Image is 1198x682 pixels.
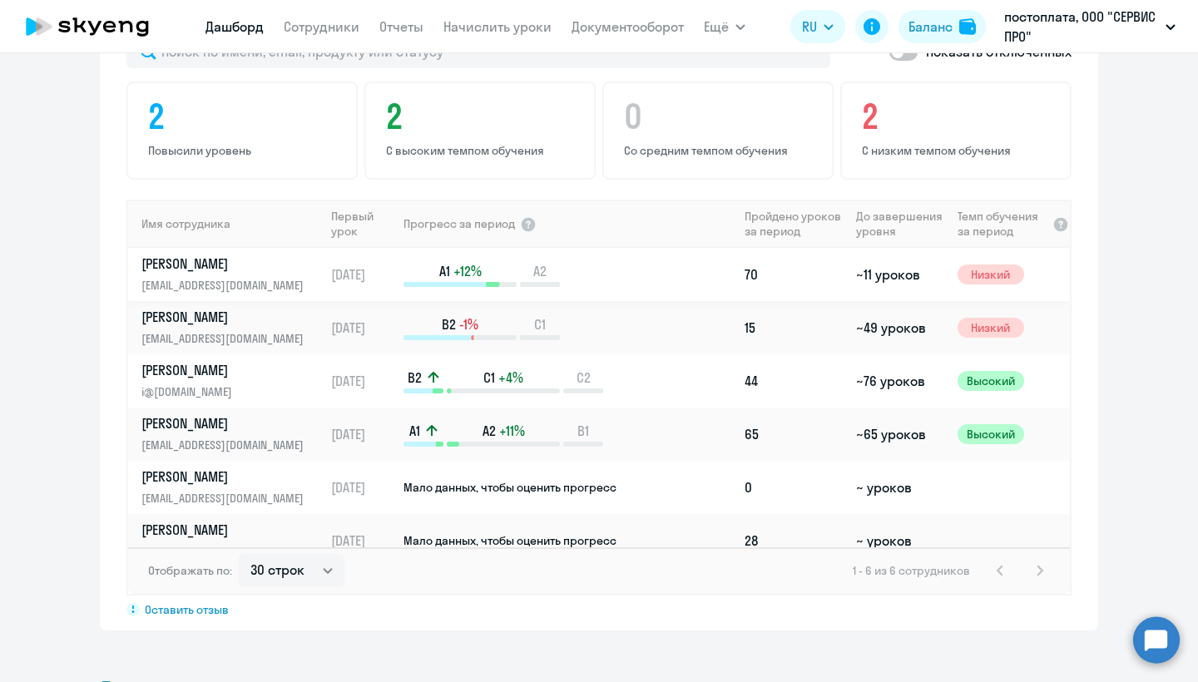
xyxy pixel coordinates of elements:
[738,514,849,567] td: 28
[534,315,546,334] span: C1
[908,17,953,37] div: Баланс
[443,18,552,35] a: Начислить уроки
[790,10,845,43] button: RU
[738,301,849,354] td: 15
[408,368,422,387] span: B2
[141,361,313,379] p: [PERSON_NAME]
[849,354,950,408] td: ~76 уроков
[849,200,950,248] th: До завершения уровня
[958,424,1024,444] span: Высокий
[141,308,313,326] p: [PERSON_NAME]
[996,7,1184,47] button: постоплата, ООО "СЕРВИС ПРО"
[499,422,525,440] span: +11%
[577,422,589,440] span: B1
[1004,7,1159,47] p: постоплата, ООО "СЕРВИС ПРО"
[483,368,495,387] span: C1
[141,521,324,561] a: [PERSON_NAME][EMAIL_ADDRESS][DOMAIN_NAME]
[849,408,950,461] td: ~65 уроков
[958,264,1024,284] span: Низкий
[386,143,579,158] p: С высоким темпом обучения
[453,262,482,280] span: +12%
[128,200,324,248] th: Имя сотрудника
[141,467,313,486] p: [PERSON_NAME]
[849,301,950,354] td: ~49 уроков
[958,209,1047,239] span: Темп обучения за период
[141,436,313,454] p: [EMAIL_ADDRESS][DOMAIN_NAME]
[141,329,313,348] p: [EMAIL_ADDRESS][DOMAIN_NAME]
[409,422,420,440] span: A1
[572,18,684,35] a: Документооборот
[403,216,515,231] span: Прогресс за период
[205,18,264,35] a: Дашборд
[141,414,313,432] p: [PERSON_NAME]
[959,18,976,35] img: balance
[324,354,402,408] td: [DATE]
[324,461,402,514] td: [DATE]
[386,96,579,136] h4: 2
[498,368,523,387] span: +4%
[738,354,849,408] td: 44
[141,383,313,401] p: i@[DOMAIN_NAME]
[533,262,547,280] span: A2
[403,480,616,495] span: Мало данных, чтобы оценить прогресс
[141,414,324,454] a: [PERSON_NAME][EMAIL_ADDRESS][DOMAIN_NAME]
[738,461,849,514] td: 0
[284,18,359,35] a: Сотрудники
[148,143,341,158] p: Повысили уровень
[849,461,950,514] td: ~ уроков
[148,563,232,578] span: Отображать по:
[862,143,1055,158] p: С низким темпом обучения
[738,200,849,248] th: Пройдено уроков за период
[141,255,313,273] p: [PERSON_NAME]
[958,371,1024,391] span: Высокий
[853,563,970,578] span: 1 - 6 из 6 сотрудников
[849,248,950,301] td: ~11 уроков
[958,318,1024,338] span: Низкий
[442,315,456,334] span: B2
[898,10,986,43] button: Балансbalance
[802,17,817,37] span: RU
[324,408,402,461] td: [DATE]
[141,361,324,401] a: [PERSON_NAME]i@[DOMAIN_NAME]
[141,489,313,507] p: [EMAIL_ADDRESS][DOMAIN_NAME]
[145,602,229,617] span: Оставить отзыв
[738,408,849,461] td: 65
[849,514,950,567] td: ~ уроков
[577,368,591,387] span: C2
[459,315,478,334] span: -1%
[483,422,496,440] span: A2
[141,308,324,348] a: [PERSON_NAME][EMAIL_ADDRESS][DOMAIN_NAME]
[324,514,402,567] td: [DATE]
[141,521,313,539] p: [PERSON_NAME]
[704,17,729,37] span: Ещё
[324,248,402,301] td: [DATE]
[379,18,423,35] a: Отчеты
[862,96,1055,136] h4: 2
[141,467,324,507] a: [PERSON_NAME][EMAIL_ADDRESS][DOMAIN_NAME]
[141,255,324,294] a: [PERSON_NAME][EMAIL_ADDRESS][DOMAIN_NAME]
[324,301,402,354] td: [DATE]
[148,96,341,136] h4: 2
[141,276,313,294] p: [EMAIL_ADDRESS][DOMAIN_NAME]
[738,248,849,301] td: 70
[324,200,402,248] th: Первый урок
[704,10,745,43] button: Ещё
[403,533,616,548] span: Мало данных, чтобы оценить прогресс
[141,542,313,561] p: [EMAIL_ADDRESS][DOMAIN_NAME]
[439,262,450,280] span: A1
